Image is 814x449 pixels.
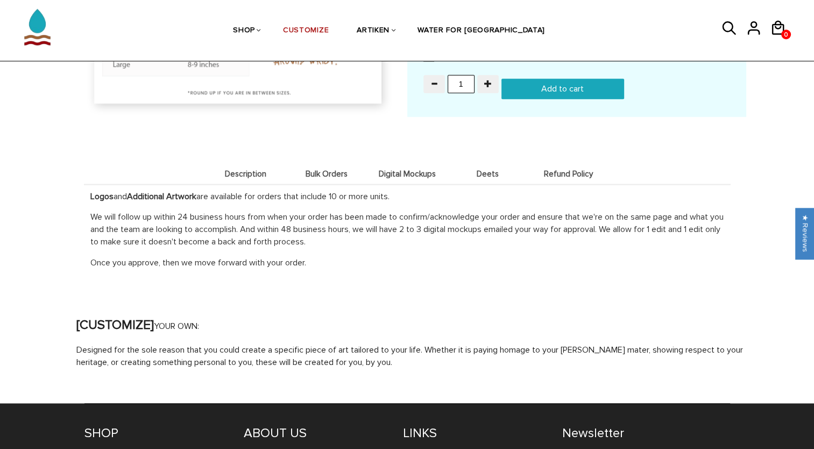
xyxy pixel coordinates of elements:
[501,79,624,99] input: Add to cart
[90,191,724,203] p: and are available for orders that include 10 or more units.
[90,257,724,269] p: Once you approve, then we move forward with your order.
[76,317,154,333] strong: [CUSTOMIZE]
[562,425,710,442] h4: Newsletter
[370,170,445,179] span: Digital Mockups
[233,3,255,59] a: SHOP
[283,3,329,59] a: CUSTOMIZE
[403,425,546,442] h4: LINKS
[781,28,791,41] span: 0
[450,170,526,179] span: Deets
[417,3,545,59] a: WATER FOR [GEOGRAPHIC_DATA]
[154,321,199,332] span: YOUR OWN:
[781,30,791,39] a: 0
[531,170,606,179] span: Refund Policy
[76,344,749,369] p: Designed for the sole reason that you could create a specific piece of art tailored to your life....
[796,208,814,259] div: Click to open Judge.me floating reviews tab
[289,170,364,179] span: Bulk Orders
[357,3,390,59] a: ARTIKEN
[244,425,387,442] h4: ABOUT US
[127,191,196,202] strong: Additional Artwork
[90,191,114,202] strong: Logos
[84,425,228,442] h4: SHOP
[90,211,724,248] p: We will follow up within 24 business hours from when your order has been made to confirm/acknowle...
[208,170,284,179] span: Description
